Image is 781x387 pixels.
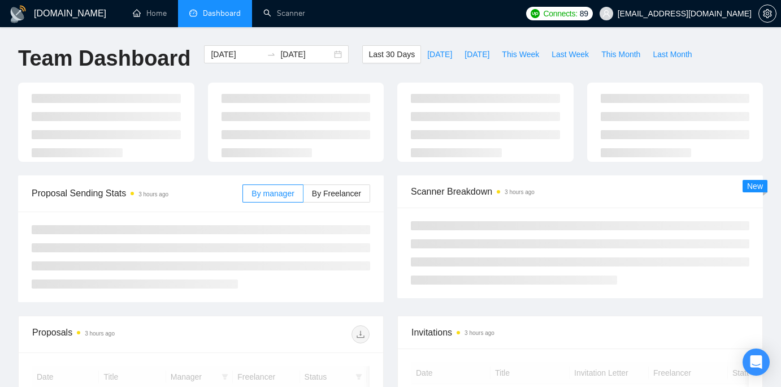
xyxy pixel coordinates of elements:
[505,189,535,195] time: 3 hours ago
[758,9,776,18] a: setting
[189,9,197,17] span: dashboard
[545,45,595,63] button: Last Week
[427,48,452,61] span: [DATE]
[18,45,190,72] h1: Team Dashboard
[747,182,763,191] span: New
[133,8,167,18] a: homeHome
[138,191,168,197] time: 3 hours ago
[263,8,305,18] a: searchScanner
[595,45,647,63] button: This Month
[496,45,545,63] button: This Week
[411,325,749,339] span: Invitations
[368,48,415,61] span: Last 30 Days
[85,330,115,337] time: 3 hours ago
[543,7,577,20] span: Connects:
[759,9,776,18] span: setting
[312,189,361,198] span: By Freelancer
[580,7,588,20] span: 89
[465,48,489,61] span: [DATE]
[421,45,458,63] button: [DATE]
[32,186,242,200] span: Proposal Sending Stats
[203,8,241,18] span: Dashboard
[602,10,610,18] span: user
[32,325,201,343] div: Proposals
[601,48,640,61] span: This Month
[280,48,332,61] input: End date
[647,45,698,63] button: Last Month
[267,50,276,59] span: swap-right
[465,330,494,336] time: 3 hours ago
[653,48,692,61] span: Last Month
[758,5,776,23] button: setting
[267,50,276,59] span: to
[9,5,27,23] img: logo
[458,45,496,63] button: [DATE]
[531,9,540,18] img: upwork-logo.png
[502,48,539,61] span: This Week
[552,48,589,61] span: Last Week
[411,184,749,199] span: Scanner Breakdown
[743,349,770,376] div: Open Intercom Messenger
[211,48,262,61] input: Start date
[251,189,294,198] span: By manager
[362,45,421,63] button: Last 30 Days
